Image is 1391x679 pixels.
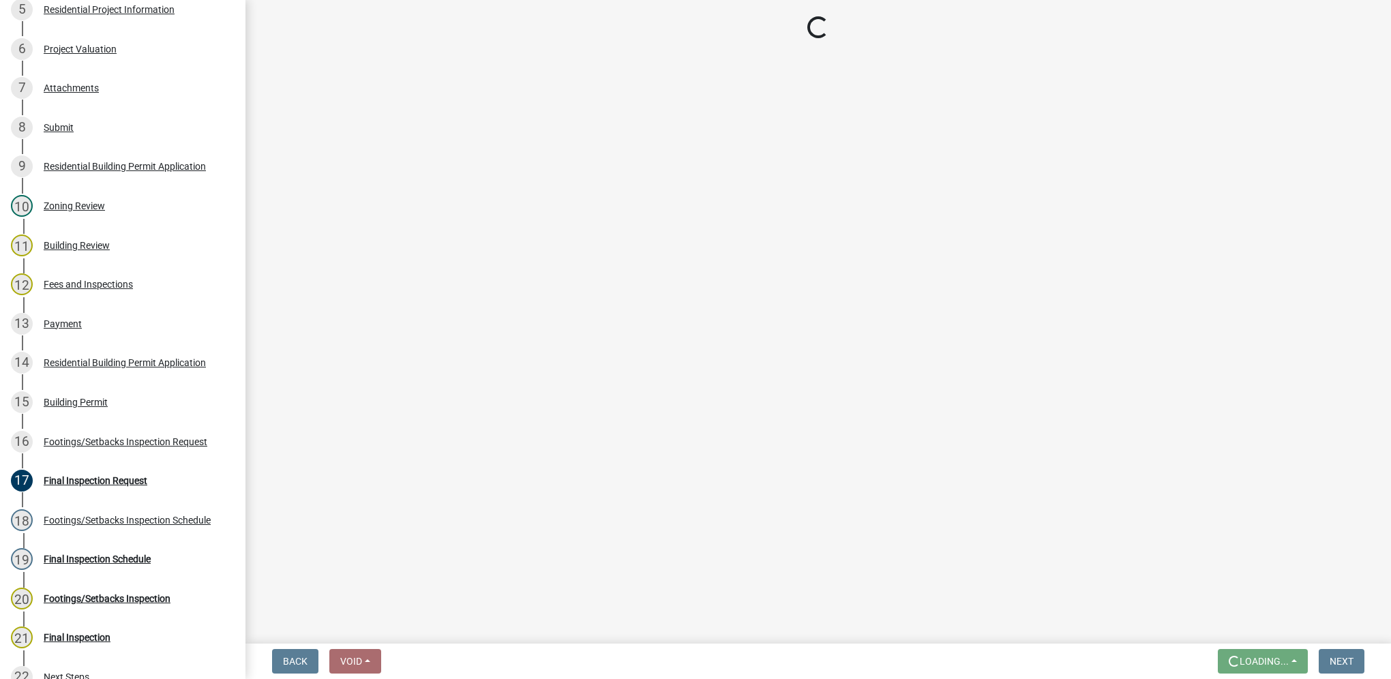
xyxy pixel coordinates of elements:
[11,352,33,374] div: 14
[44,162,206,171] div: Residential Building Permit Application
[44,554,151,564] div: Final Inspection Schedule
[44,241,110,250] div: Building Review
[11,195,33,217] div: 10
[44,5,175,14] div: Residential Project Information
[44,280,133,289] div: Fees and Inspections
[11,470,33,492] div: 17
[11,391,33,413] div: 15
[44,476,147,485] div: Final Inspection Request
[44,515,211,525] div: Footings/Setbacks Inspection Schedule
[272,649,318,674] button: Back
[11,509,33,531] div: 18
[11,588,33,609] div: 20
[1240,656,1289,667] span: Loading...
[11,313,33,335] div: 13
[11,273,33,295] div: 12
[11,38,33,60] div: 6
[44,358,206,367] div: Residential Building Permit Application
[1218,649,1308,674] button: Loading...
[11,117,33,138] div: 8
[11,627,33,648] div: 21
[1330,656,1353,667] span: Next
[283,656,308,667] span: Back
[44,44,117,54] div: Project Valuation
[11,431,33,453] div: 16
[11,235,33,256] div: 11
[44,437,207,447] div: Footings/Setbacks Inspection Request
[340,656,362,667] span: Void
[44,123,74,132] div: Submit
[44,594,170,603] div: Footings/Setbacks Inspection
[1319,649,1364,674] button: Next
[11,548,33,570] div: 19
[44,633,110,642] div: Final Inspection
[44,83,99,93] div: Attachments
[329,649,381,674] button: Void
[44,319,82,329] div: Payment
[44,201,105,211] div: Zoning Review
[44,397,108,407] div: Building Permit
[11,77,33,99] div: 7
[11,155,33,177] div: 9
